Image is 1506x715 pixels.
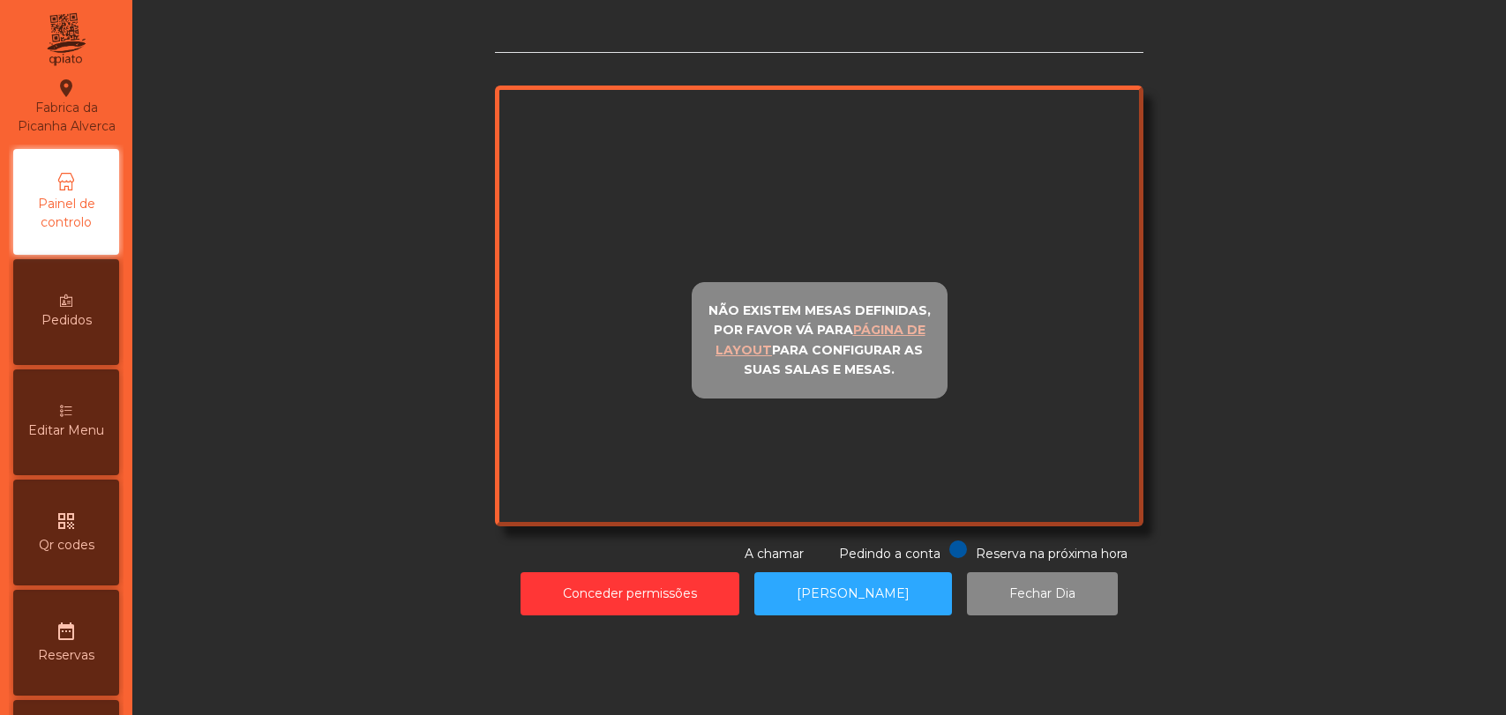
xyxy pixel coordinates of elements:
[14,78,118,136] div: Fabrica da Picanha Alverca
[521,572,739,615] button: Conceder permissões
[745,546,804,562] span: A chamar
[39,536,94,555] span: Qr codes
[28,421,104,440] span: Editar Menu
[700,301,940,380] p: Não existem mesas definidas, por favor vá para para configurar as suas salas e mesas.
[18,195,115,232] span: Painel de controlo
[967,572,1118,615] button: Fechar Dia
[976,546,1128,562] span: Reserva na próxima hora
[41,311,92,330] span: Pedidos
[839,546,940,562] span: Pedindo a conta
[754,572,952,615] button: [PERSON_NAME]
[56,78,77,99] i: location_on
[56,510,77,532] i: qr_code
[56,621,77,642] i: date_range
[716,322,925,358] u: página de layout
[44,9,87,71] img: qpiato
[38,646,94,665] span: Reservas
